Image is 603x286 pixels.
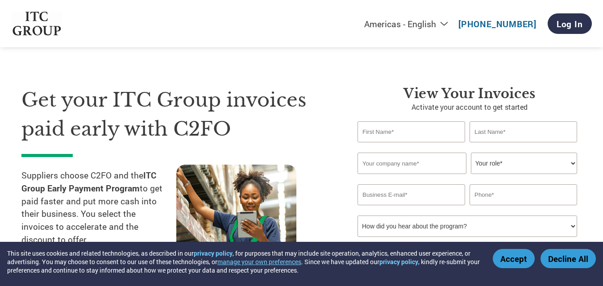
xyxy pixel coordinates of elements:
[471,153,577,174] select: Title/Role
[358,143,465,149] div: Invalid first name or first name is too long
[458,18,536,29] a: [PHONE_NUMBER]
[470,206,577,212] div: Inavlid Phone Number
[470,121,577,142] input: Last Name*
[470,143,577,149] div: Invalid last name or last name is too long
[12,12,62,36] img: ITC Group
[21,86,331,143] h1: Get your ITC Group invoices paid early with C2FO
[358,184,465,205] input: Invalid Email format
[194,249,233,257] a: privacy policy
[176,165,296,253] img: supply chain worker
[7,249,480,274] div: This site uses cookies and related technologies, as described in our , for purposes that may incl...
[358,206,465,212] div: Inavlid Email Address
[21,169,176,246] p: Suppliers choose C2FO and the to get paid faster and put more cash into their business. You selec...
[21,170,156,194] strong: ITC Group Early Payment Program
[358,86,582,102] h3: View Your Invoices
[217,257,301,266] button: manage your own preferences
[379,257,418,266] a: privacy policy
[358,175,577,181] div: Invalid company name or company name is too long
[358,121,465,142] input: First Name*
[493,249,535,268] button: Accept
[548,13,592,34] a: Log In
[358,153,466,174] input: Your company name*
[470,184,577,205] input: Phone*
[541,249,596,268] button: Decline All
[358,102,582,112] p: Activate your account to get started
